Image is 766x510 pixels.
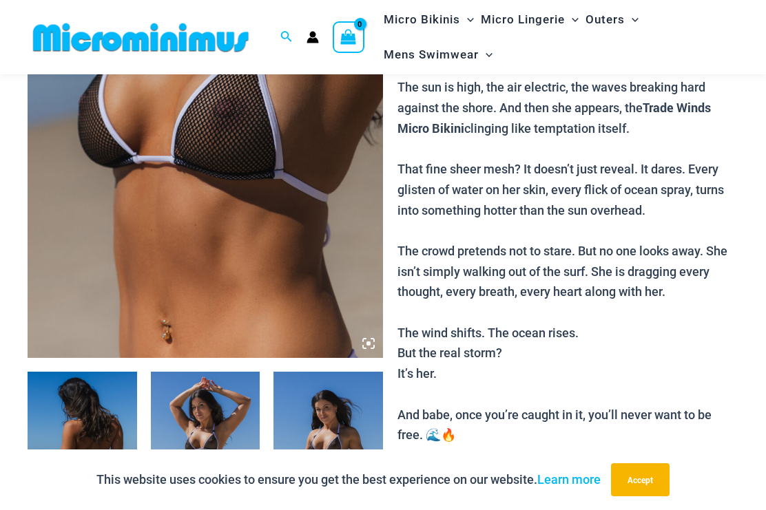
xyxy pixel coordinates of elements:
span: Menu Toggle [460,2,474,37]
p: The sun is high, the air electric, the waves breaking hard against the shore. And then she appear... [397,77,738,445]
a: OutersMenu ToggleMenu Toggle [582,2,642,37]
a: Search icon link [280,29,293,46]
b: Trade Winds Micro Bikini [397,99,711,136]
span: Micro Bikinis [384,2,460,37]
p: This website uses cookies to ensure you get the best experience on our website. [96,469,601,490]
span: Menu Toggle [565,2,579,37]
span: Mens Swimwear [384,37,479,72]
button: Accept [611,463,670,496]
a: View Shopping Cart, empty [333,21,364,53]
a: Micro BikinisMenu ToggleMenu Toggle [380,2,477,37]
a: Mens SwimwearMenu ToggleMenu Toggle [380,37,496,72]
span: Micro Lingerie [481,2,565,37]
span: Outers [586,2,625,37]
span: Menu Toggle [625,2,639,37]
a: Micro LingerieMenu ToggleMenu Toggle [477,2,582,37]
span: Menu Toggle [479,37,493,72]
img: MM SHOP LOGO FLAT [28,22,254,53]
a: Account icon link [307,31,319,43]
a: Learn more [537,472,601,487]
